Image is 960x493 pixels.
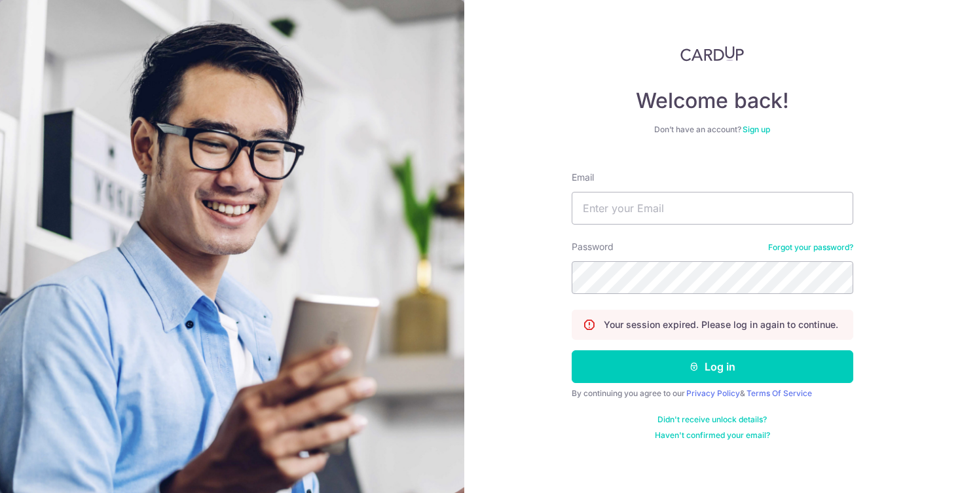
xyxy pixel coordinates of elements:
div: By continuing you agree to our & [572,388,853,399]
a: Sign up [743,124,770,134]
p: Your session expired. Please log in again to continue. [604,318,838,331]
a: Terms Of Service [747,388,812,398]
img: CardUp Logo [680,46,745,62]
a: Forgot your password? [768,242,853,253]
label: Email [572,171,594,184]
a: Haven't confirmed your email? [655,430,770,441]
div: Don’t have an account? [572,124,853,135]
button: Log in [572,350,853,383]
a: Didn't receive unlock details? [657,414,767,425]
h4: Welcome back! [572,88,853,114]
a: Privacy Policy [686,388,740,398]
input: Enter your Email [572,192,853,225]
label: Password [572,240,614,253]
